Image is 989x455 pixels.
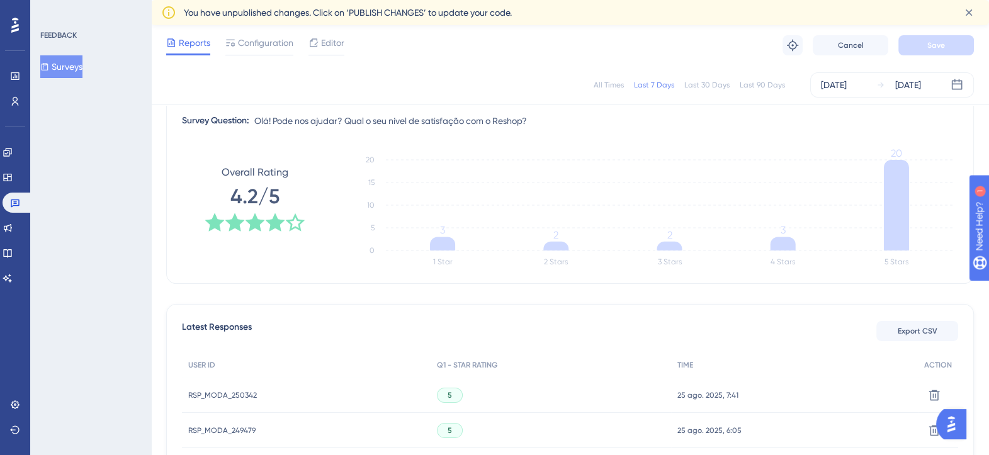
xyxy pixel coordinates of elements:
tspan: 20 [891,147,902,159]
text: 3 Stars [658,257,682,266]
tspan: 15 [368,178,375,187]
text: 4 Stars [771,257,795,266]
tspan: 3 [440,224,445,236]
span: 25 ago. 2025, 7:41 [677,390,738,400]
span: You have unpublished changes. Click on ‘PUBLISH CHANGES’ to update your code. [184,5,512,20]
button: Surveys [40,55,82,78]
tspan: 5 [371,223,375,232]
button: Cancel [813,35,888,55]
iframe: UserGuiding AI Assistant Launcher [936,405,974,443]
span: RSP_MODA_250342 [188,390,257,400]
text: 2 Stars [544,257,568,266]
span: Cancel [838,40,864,50]
span: Q1 - STAR RATING [437,360,497,370]
div: 1 [88,6,91,16]
span: ACTION [924,360,952,370]
span: Save [927,40,945,50]
div: FEEDBACK [40,30,77,40]
span: 25 ago. 2025, 6:05 [677,425,742,435]
tspan: 2 [553,229,558,241]
tspan: 0 [370,246,375,255]
button: Save [898,35,974,55]
span: Need Help? [30,3,79,18]
span: Reports [179,35,210,50]
text: 5 Stars [884,257,908,266]
div: Survey Question: [182,113,249,128]
span: TIME [677,360,693,370]
div: Last 90 Days [740,80,785,90]
tspan: 10 [367,201,375,210]
span: 5 [448,425,452,435]
div: [DATE] [895,77,921,93]
span: Overall Rating [222,165,288,180]
tspan: 20 [366,155,375,164]
div: [DATE] [821,77,847,93]
span: Latest Responses [182,320,252,342]
span: Editor [321,35,344,50]
span: Configuration [238,35,293,50]
div: Last 7 Days [634,80,674,90]
tspan: 2 [667,229,672,241]
text: 1 Star [433,257,453,266]
tspan: 3 [781,224,786,236]
span: RSP_MODA_249479 [188,425,256,435]
span: Olá! Pode nos ajudar? Qual o seu nível de satisfação com o Reshop? [254,113,527,128]
div: All Times [594,80,624,90]
button: Export CSV [876,321,958,341]
div: Last 30 Days [684,80,730,90]
span: USER ID [188,360,215,370]
span: 5 [448,390,452,400]
span: Export CSV [898,326,937,336]
span: 4.2/5 [230,183,280,210]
